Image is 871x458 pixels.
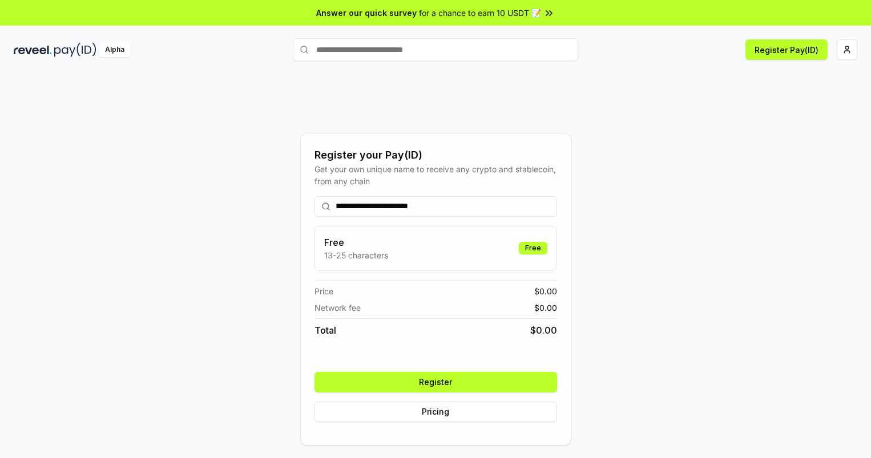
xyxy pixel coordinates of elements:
[530,323,557,337] span: $ 0.00
[314,402,557,422] button: Pricing
[99,43,131,57] div: Alpha
[534,285,557,297] span: $ 0.00
[316,7,417,19] span: Answer our quick survey
[314,372,557,392] button: Register
[745,39,828,60] button: Register Pay(ID)
[324,249,388,261] p: 13-25 characters
[534,302,557,314] span: $ 0.00
[314,323,336,337] span: Total
[14,43,52,57] img: reveel_dark
[314,302,361,314] span: Network fee
[314,163,557,187] div: Get your own unique name to receive any crypto and stablecoin, from any chain
[419,7,541,19] span: for a chance to earn 10 USDT 📝
[314,285,333,297] span: Price
[324,236,388,249] h3: Free
[314,147,557,163] div: Register your Pay(ID)
[54,43,96,57] img: pay_id
[519,242,547,254] div: Free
